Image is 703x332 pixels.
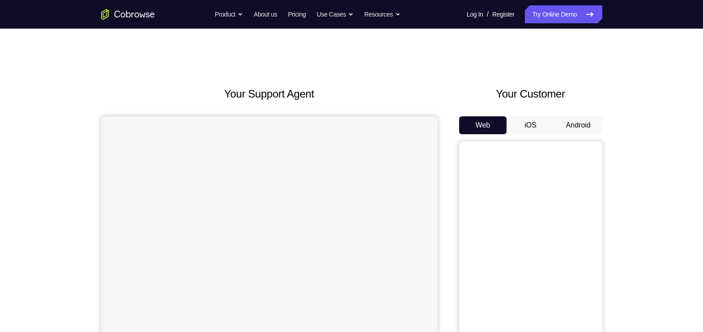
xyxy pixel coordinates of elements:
a: Log In [467,5,483,23]
a: Try Online Demo [525,5,602,23]
a: Register [492,5,514,23]
h2: Your Customer [459,86,602,102]
a: Go to the home page [101,9,155,20]
span: / [487,9,489,20]
button: Use Cases [317,5,354,23]
h2: Your Support Agent [101,86,438,102]
a: Pricing [288,5,306,23]
button: Android [554,116,602,134]
a: About us [254,5,277,23]
button: Product [215,5,243,23]
button: iOS [507,116,554,134]
button: Web [459,116,507,134]
button: Resources [364,5,400,23]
